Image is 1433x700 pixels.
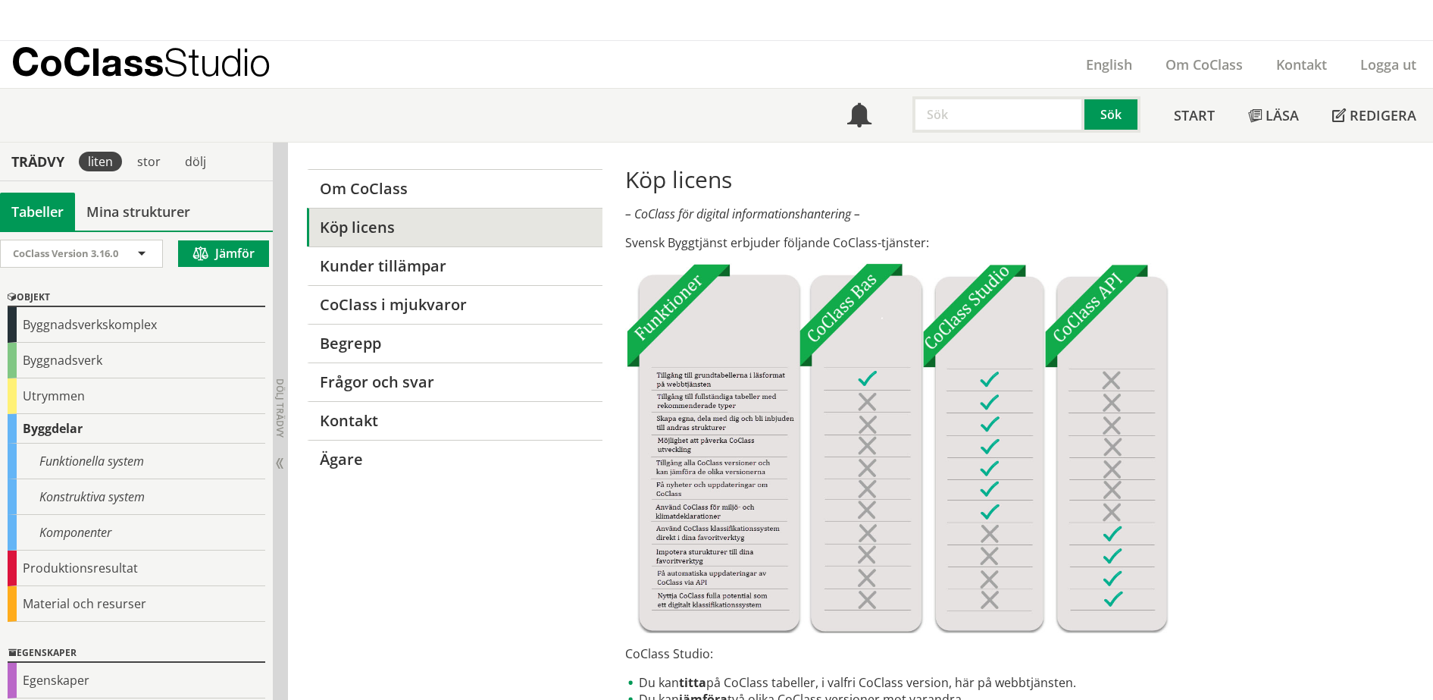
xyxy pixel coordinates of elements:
div: Konstruktiva system [8,479,265,515]
a: CoClassStudio [11,41,303,88]
a: Kontakt [307,401,602,440]
span: CoClass Version 3.16.0 [13,246,118,260]
span: Dölj trädvy [274,378,286,438]
input: Sök [912,96,1084,133]
a: Start [1157,89,1231,142]
button: Jämför [178,240,269,267]
div: dölj [176,152,215,171]
a: Frågor och svar [307,363,602,401]
div: Byggdelar [8,414,265,444]
p: CoClass [11,53,271,71]
div: Objekt [8,289,265,307]
button: Sök [1084,96,1140,133]
a: Logga ut [1344,55,1433,74]
div: Egenskaper [8,663,265,698]
span: Start [1174,106,1215,124]
a: Ägare [307,440,602,479]
span: Studio [164,39,271,84]
div: Byggnadsverkskomplex [8,307,265,343]
div: stor [128,152,170,171]
div: Egenskaper [8,645,265,663]
span: Redigera [1350,106,1416,124]
div: Trädvy [3,153,73,170]
p: Svensk Byggtjänst erbjuder följande CoClass-tjänster: [625,234,1238,251]
img: Tjnster-Tabell_CoClassBas-Studio-API2022-12-22.jpg [625,263,1169,633]
div: Funktionella system [8,444,265,479]
a: Kunder tillämpar [307,246,602,285]
a: Mina strukturer [75,193,202,231]
em: – CoClass för digital informationshantering – [625,206,860,222]
strong: titta [679,674,706,691]
div: Byggnadsverk [8,343,265,378]
a: Köp licens [307,208,602,246]
div: Komponenter [8,515,265,551]
div: liten [79,152,122,171]
a: English [1069,55,1149,74]
a: Om CoClass [307,169,602,208]
span: Läsa [1266,106,1299,124]
div: Material och resurser [8,586,265,622]
h1: Köp licens [625,166,1238,193]
a: Läsa [1231,89,1316,142]
li: Du kan på CoClass tabeller, i valfri CoClass version, här på webbtjänsten. [625,674,1238,691]
a: CoClass i mjukvaror [307,285,602,324]
span: Notifikationer [847,105,871,129]
a: Begrepp [307,324,602,363]
a: Om CoClass [1149,55,1259,74]
div: Produktionsresultat [8,551,265,586]
a: Kontakt [1259,55,1344,74]
p: CoClass Studio: [625,645,1238,662]
a: Redigera [1316,89,1433,142]
div: Utrymmen [8,378,265,414]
